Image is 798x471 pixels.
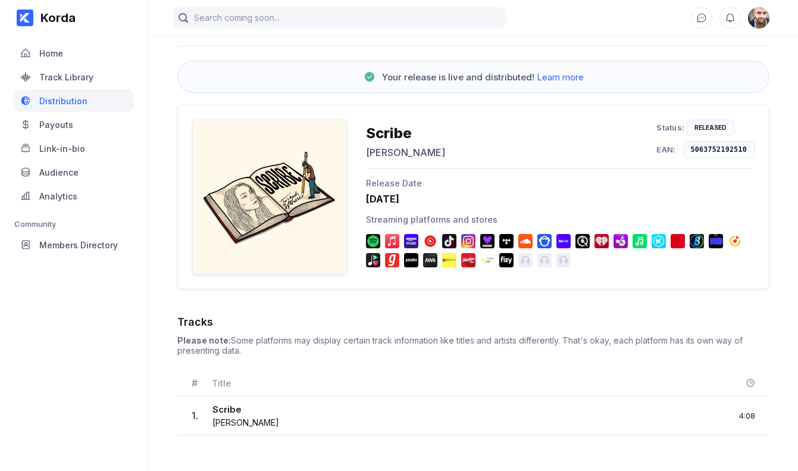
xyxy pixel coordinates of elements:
[739,411,755,420] div: 4:08
[423,253,437,267] img: AWA
[461,234,475,248] img: Facebook
[690,234,704,248] img: Transsnet Boomplay
[173,7,506,29] input: Search coming soon...
[404,253,418,267] img: Jaxsta
[480,253,495,267] img: Nuuday
[177,316,769,328] div: Tracks
[423,234,437,248] img: YouTube Music
[656,145,675,154] div: EAN:
[366,146,445,158] div: [PERSON_NAME]
[39,167,79,177] div: Audience
[709,234,723,248] img: Melon
[366,178,755,188] div: Release Date
[33,11,76,25] div: Korda
[442,234,456,248] img: TikTok
[14,219,134,229] div: Community
[39,240,118,250] div: Members Directory
[14,89,134,113] a: Distribution
[652,234,666,248] img: KKBOX
[14,185,134,208] a: Analytics
[39,72,93,82] div: Track Library
[39,96,87,106] div: Distribution
[14,233,134,257] a: Members Directory
[177,335,769,355] div: Some platforms may display certain track information like titles and artists differently. That's ...
[14,137,134,161] a: Link-in-bio
[748,7,769,29] div: Joseph Lofthouse
[518,234,533,248] img: SoundCloud Go
[404,234,418,248] img: Amazon
[385,253,399,267] img: Gaana
[366,214,755,224] div: Streaming platforms and stores
[366,124,445,142] div: Scribe
[192,410,198,422] div: 1 .
[212,404,279,417] div: Scribe
[442,253,456,267] img: MusicJet
[39,191,77,201] div: Analytics
[728,234,742,248] img: Yandex Music
[499,253,514,267] img: Turkcell Fizy
[14,42,134,65] a: Home
[366,193,755,205] div: [DATE]
[39,120,73,130] div: Payouts
[461,253,475,267] img: Slacker
[748,7,769,29] img: 160x160
[14,113,134,137] a: Payouts
[499,234,514,248] img: Tidal
[656,123,684,132] div: Status:
[39,144,85,154] div: Link-in-bio
[537,234,552,248] img: Napster
[212,417,279,428] span: [PERSON_NAME]
[14,65,134,89] a: Track Library
[382,71,584,83] div: Your release is live and distributed!
[366,253,380,267] img: Zvooq
[614,234,628,248] img: Anghami
[14,161,134,185] a: Audience
[177,335,231,345] b: Please note:
[671,234,685,248] img: NetEase Cloud Music
[192,377,198,389] div: #
[480,234,495,248] img: Deezer
[694,124,727,131] div: Released
[556,234,571,248] img: MixCloud
[366,234,380,248] img: Spotify
[691,145,747,154] div: 5063752192510
[633,234,647,248] img: Line Music
[537,71,584,83] span: Learn more
[594,234,609,248] img: iHeartRadio
[39,48,63,58] div: Home
[212,378,719,389] div: Title
[575,234,590,248] img: Qobuz
[385,234,399,248] img: Apple Music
